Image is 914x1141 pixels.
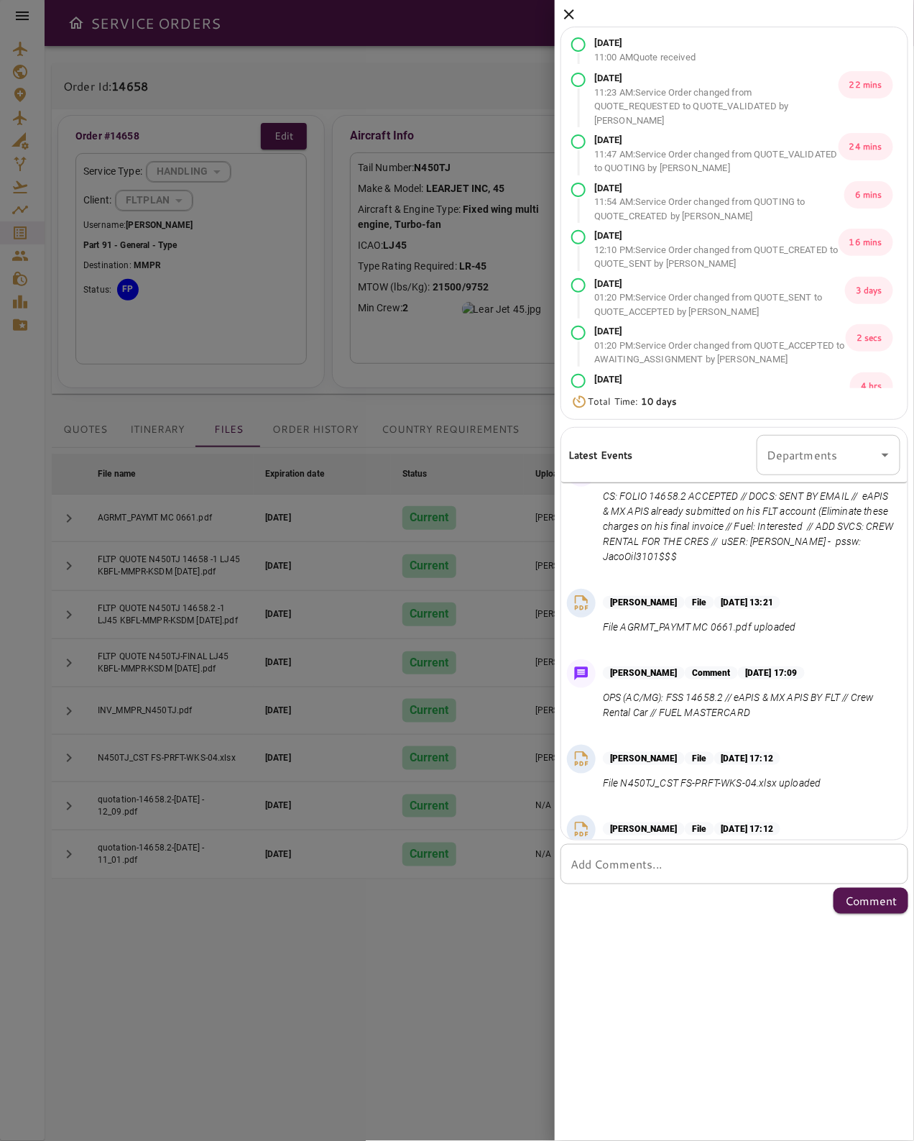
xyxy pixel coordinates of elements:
[714,822,781,835] p: [DATE] 17:12
[603,596,685,609] p: [PERSON_NAME]
[839,71,893,98] p: 22 mins
[594,386,850,429] p: 05:56 PM : Service Order changed from AWAITING_ASSIGNMENT to TRIP_PREPARATION by [PERSON_NAME]
[594,324,846,339] p: [DATE]
[839,229,893,256] p: 16 mins
[594,36,696,50] p: [DATE]
[594,372,850,387] p: [DATE]
[603,666,685,679] p: [PERSON_NAME]
[594,277,845,291] p: [DATE]
[571,395,588,409] img: Timer Icon
[685,822,714,835] p: File
[685,596,714,609] p: File
[603,822,685,835] p: [PERSON_NAME]
[571,592,592,614] img: PDF File
[594,147,839,175] p: 11:47 AM : Service Order changed from QUOTE_VALIDATED to QUOTING by [PERSON_NAME]
[603,620,796,635] p: File AGRMT_PAYMT MC 0661.pdf uploaded
[594,181,844,196] p: [DATE]
[571,819,592,840] img: PDF File
[603,752,685,765] p: [PERSON_NAME]
[714,752,781,765] p: [DATE] 17:12
[594,229,839,243] p: [DATE]
[642,395,677,408] b: 10 days
[571,664,591,684] img: Message Icon
[714,596,781,609] p: [DATE] 13:21
[603,489,895,564] p: CS: FOLIO 14658.2 ACCEPTED // DOCS: SENT BY EMAIL // eAPIS & MX APIS already submitted on his FLT...
[844,181,893,209] p: 6 mins
[594,133,839,147] p: [DATE]
[594,195,844,223] p: 11:54 AM : Service Order changed from QUOTING to QUOTE_CREATED by [PERSON_NAME]
[594,86,839,128] p: 11:23 AM : Service Order changed from QUOTE_REQUESTED to QUOTE_VALIDATED by [PERSON_NAME]
[839,133,893,160] p: 24 mins
[594,50,696,65] p: 11:00 AM Quote received
[685,666,738,679] p: Comment
[594,71,839,86] p: [DATE]
[685,752,714,765] p: File
[571,748,592,770] img: PDF File
[568,447,633,463] h6: Latest Events
[738,666,805,679] p: [DATE] 17:09
[846,324,893,352] p: 2 secs
[845,892,897,909] p: Comment
[594,243,839,271] p: 12:10 PM : Service Order changed from QUOTE_CREATED to QUOTE_SENT by [PERSON_NAME]
[834,888,908,914] button: Comment
[875,445,895,465] button: Open
[850,372,893,400] p: 4 hrs
[594,339,846,367] p: 01:20 PM : Service Order changed from QUOTE_ACCEPTED to AWAITING_ASSIGNMENT by [PERSON_NAME]
[594,290,845,319] p: 01:20 PM : Service Order changed from QUOTE_SENT to QUOTE_ACCEPTED by [PERSON_NAME]
[603,690,895,720] p: OPS (AC/MG): FSS 14658.2 // eAPIS & MX APIS BY FLT // Crew Rental Car // FUEL MASTERCARD
[588,395,677,409] p: Total Time:
[845,277,893,304] p: 3 days
[603,776,821,791] p: File N450TJ_CST FS-PRFT-WKS-04.xlsx uploaded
